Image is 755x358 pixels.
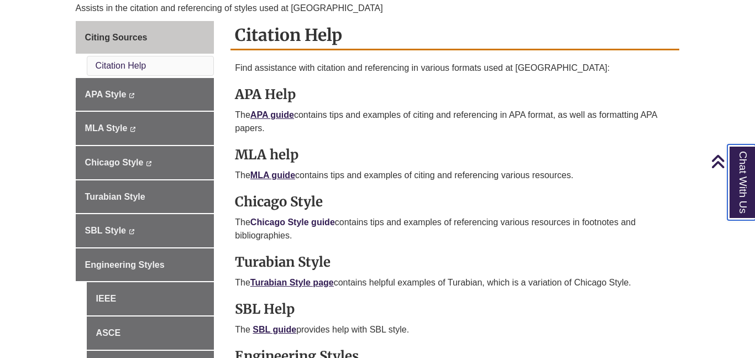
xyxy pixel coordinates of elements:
[235,276,675,289] p: The contains helpful examples of Turabian, which is a variation of Chicago Style.
[85,192,145,201] span: Turabian Style
[76,180,214,214] a: Turabian Style
[85,33,148,42] span: Citing Sources
[235,86,296,103] strong: APA Help
[235,193,323,210] strong: Chicago Style
[85,260,165,269] span: Engineering Styles
[130,127,136,132] i: This link opens in a new window
[235,300,295,318] strong: SBL Help
[87,282,214,315] a: IEEE
[85,123,128,133] span: MLA Style
[76,214,214,247] a: SBL Style
[235,253,331,271] strong: Turabian Style
[250,217,335,227] a: Chicago Style guide
[85,226,126,235] span: SBL Style
[235,146,298,163] strong: MLA help
[85,90,127,99] span: APA Style
[235,323,675,336] p: The provides help with SBL style.
[96,61,146,70] a: Citation Help
[129,93,135,98] i: This link opens in a new window
[76,78,214,111] a: APA Style
[76,3,383,13] span: Assists in the citation and referencing of styles used at [GEOGRAPHIC_DATA]
[76,146,214,179] a: Chicago Style
[250,170,295,180] a: MLA guide
[76,112,214,145] a: MLA Style
[85,158,144,167] span: Chicago Style
[128,229,134,234] i: This link opens in a new window
[230,21,679,50] h2: Citation Help
[87,317,214,350] a: ASCE
[235,61,675,75] p: Find assistance with citation and referencing in various formats used at [GEOGRAPHIC_DATA]:
[235,216,675,242] p: The contains tips and examples of referencing various resources in footnotes and bibliographies.
[146,161,152,166] i: This link opens in a new window
[711,154,752,169] a: Back to Top
[250,110,294,120] a: APA guide
[253,325,296,334] a: SBL guide
[76,248,214,282] a: Engineering Styles
[235,169,675,182] p: The contains tips and examples of citing and referencing various resources.
[76,21,214,54] a: Citing Sources
[250,278,334,287] a: Turabian Style page
[235,108,675,135] p: The contains tips and examples of citing and referencing in APA format, as well as formatting APA...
